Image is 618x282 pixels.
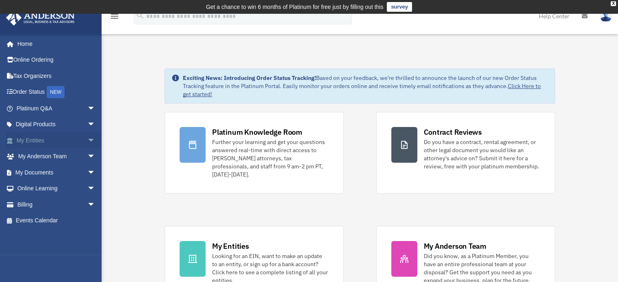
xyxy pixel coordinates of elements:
div: NEW [47,86,65,98]
div: Platinum Knowledge Room [212,127,302,137]
span: arrow_drop_down [87,164,104,181]
img: User Pic [600,10,612,22]
img: Anderson Advisors Platinum Portal [4,10,77,26]
span: arrow_drop_down [87,132,104,149]
span: arrow_drop_down [87,100,104,117]
div: My Entities [212,241,249,251]
i: search [136,11,145,20]
a: Tax Organizers [6,68,108,84]
div: Based on your feedback, we're thrilled to announce the launch of our new Order Status Tracking fe... [183,74,548,98]
a: Click Here to get started! [183,82,541,98]
a: My Documentsarrow_drop_down [6,164,108,181]
a: menu [110,14,119,21]
a: Digital Productsarrow_drop_down [6,116,108,133]
i: menu [110,11,119,21]
a: Online Ordering [6,52,108,68]
a: My Anderson Teamarrow_drop_down [6,149,108,165]
a: Home [6,36,104,52]
strong: Exciting News: Introducing Order Status Tracking! [183,74,316,82]
span: arrow_drop_down [87,196,104,213]
div: close [611,1,616,6]
div: Contract Reviews [424,127,482,137]
a: Order StatusNEW [6,84,108,101]
a: Events Calendar [6,213,108,229]
span: arrow_drop_down [87,149,104,165]
a: My Entitiesarrow_drop_down [6,132,108,149]
div: Do you have a contract, rental agreement, or other legal document you would like an attorney's ad... [424,138,540,170]
span: arrow_drop_down [87,116,104,133]
span: arrow_drop_down [87,181,104,197]
a: Online Learningarrow_drop_down [6,181,108,197]
a: Platinum Knowledge Room Further your learning and get your questions answered real-time with dire... [165,112,343,194]
a: Platinum Q&Aarrow_drop_down [6,100,108,116]
a: Billingarrow_drop_down [6,196,108,213]
a: survey [387,2,412,12]
div: Get a chance to win 6 months of Platinum for free just by filling out this [206,2,384,12]
div: My Anderson Team [424,241,486,251]
div: Further your learning and get your questions answered real-time with direct access to [PERSON_NAM... [212,138,328,179]
a: Contract Reviews Do you have a contract, rental agreement, or other legal document you would like... [376,112,555,194]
